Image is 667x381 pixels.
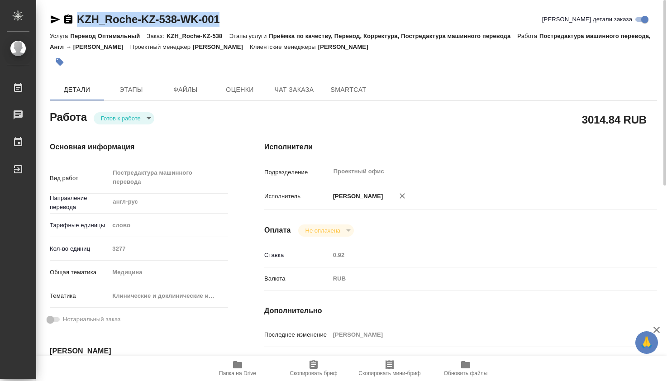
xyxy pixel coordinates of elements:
h4: Оплата [264,225,291,236]
button: Папка на Drive [200,356,276,381]
p: KZH_Roche-KZ-538 [167,33,229,39]
h4: Дополнительно [264,305,657,316]
div: Готов к работе [298,224,354,237]
h4: [PERSON_NAME] [50,346,228,357]
h2: Работа [50,108,87,124]
p: [PERSON_NAME] [330,192,383,201]
p: Проектный менеджер [130,43,193,50]
button: 🙏 [635,331,658,354]
div: слово [109,218,228,233]
p: Клиентские менеджеры [250,43,318,50]
span: SmartCat [327,84,370,95]
button: Добавить тэг [50,52,70,72]
p: Услуга [50,33,70,39]
p: Работа [517,33,539,39]
span: Обновить файлы [444,370,488,376]
button: Скопировать мини-бриф [352,356,428,381]
span: Этапы [110,84,153,95]
button: Не оплачена [303,227,343,234]
h2: 3014.84 RUB [582,112,647,127]
h4: Исполнители [264,142,657,152]
p: Общая тематика [50,268,109,277]
span: Папка на Drive [219,370,256,376]
input: Пустое поле [330,248,624,262]
button: Скопировать ссылку для ЯМессенджера [50,14,61,25]
span: 🙏 [639,333,654,352]
div: Клинические и доклинические исследования [109,288,228,304]
input: Пустое поле [330,328,624,341]
p: Вид работ [50,174,109,183]
button: Удалить исполнителя [392,186,412,206]
span: Нотариальный заказ [63,315,120,324]
p: Тематика [50,291,109,300]
button: Скопировать бриф [276,356,352,381]
p: Кол-во единиц [50,244,109,253]
button: Обновить файлы [428,356,504,381]
p: Исполнитель [264,192,330,201]
p: Направление перевода [50,194,109,212]
span: Файлы [164,84,207,95]
span: Детали [55,84,99,95]
textarea: Сверхстрочный [330,352,624,367]
p: Перевод Оптимальный [70,33,147,39]
p: [PERSON_NAME] [318,43,375,50]
span: [PERSON_NAME] детали заказа [542,15,632,24]
span: Скопировать мини-бриф [358,370,420,376]
span: Оценки [218,84,262,95]
span: Скопировать бриф [290,370,337,376]
div: Готов к работе [94,112,154,124]
button: Скопировать ссылку [63,14,74,25]
h4: Основная информация [50,142,228,152]
p: Приёмка по качеству, Перевод, Корректура, Постредактура машинного перевода [269,33,517,39]
p: Тарифные единицы [50,221,109,230]
p: Ставка [264,251,330,260]
p: Валюта [264,274,330,283]
p: Подразделение [264,168,330,177]
p: Этапы услуги [229,33,269,39]
button: Готов к работе [98,114,143,122]
input: Пустое поле [109,242,228,255]
span: Чат заказа [272,84,316,95]
p: Заказ: [147,33,166,39]
a: KZH_Roche-KZ-538-WK-001 [77,13,219,25]
div: RUB [330,271,624,286]
p: Последнее изменение [264,330,330,339]
p: [PERSON_NAME] [193,43,250,50]
div: Медицина [109,265,228,280]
